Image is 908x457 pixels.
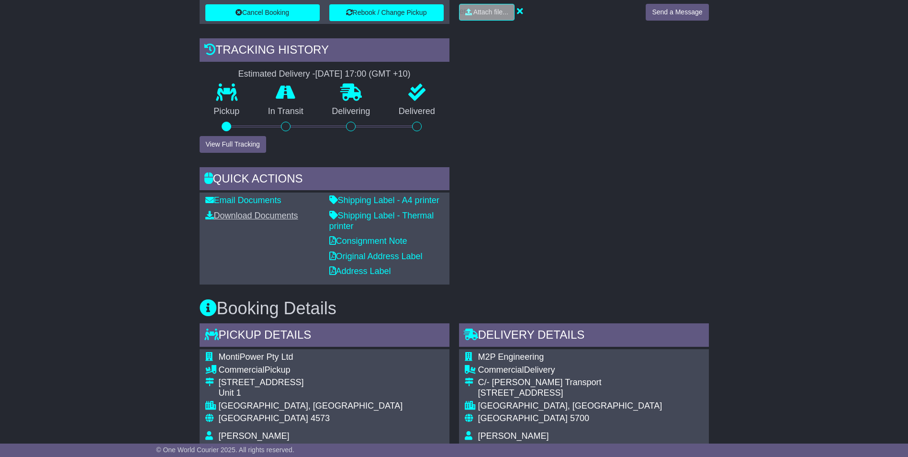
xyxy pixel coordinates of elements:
[329,4,444,21] button: Rebook / Change Pickup
[200,106,254,117] p: Pickup
[219,377,403,388] div: [STREET_ADDRESS]
[478,431,549,441] span: [PERSON_NAME]
[200,299,709,318] h3: Booking Details
[478,365,662,376] div: Delivery
[478,401,662,411] div: [GEOGRAPHIC_DATA], [GEOGRAPHIC_DATA]
[318,106,385,117] p: Delivering
[219,365,265,375] span: Commercial
[205,211,298,220] a: Download Documents
[478,352,544,362] span: M2P Engineering
[200,136,266,153] button: View Full Tracking
[219,365,403,376] div: Pickup
[329,266,391,276] a: Address Label
[478,365,524,375] span: Commercial
[329,195,439,205] a: Shipping Label - A4 printer
[478,413,568,423] span: [GEOGRAPHIC_DATA]
[200,38,449,64] div: Tracking history
[219,352,293,362] span: MontiPower Pty Ltd
[315,69,411,80] div: [DATE] 17:00 (GMT +10)
[459,323,709,349] div: Delivery Details
[254,106,318,117] p: In Transit
[329,211,434,231] a: Shipping Label - Thermal printer
[156,446,294,454] span: © One World Courier 2025. All rights reserved.
[219,401,403,411] div: [GEOGRAPHIC_DATA], [GEOGRAPHIC_DATA]
[200,167,449,193] div: Quick Actions
[646,4,708,21] button: Send a Message
[205,195,281,205] a: Email Documents
[478,377,662,388] div: C/- [PERSON_NAME] Transport
[384,106,449,117] p: Delivered
[478,388,662,399] div: [STREET_ADDRESS]
[329,251,423,261] a: Original Address Label
[570,413,589,423] span: 5700
[219,431,290,441] span: [PERSON_NAME]
[205,4,320,21] button: Cancel Booking
[200,69,449,80] div: Estimated Delivery -
[311,413,330,423] span: 4573
[200,323,449,349] div: Pickup Details
[329,236,407,246] a: Consignment Note
[219,413,308,423] span: [GEOGRAPHIC_DATA]
[219,388,403,399] div: Unit 1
